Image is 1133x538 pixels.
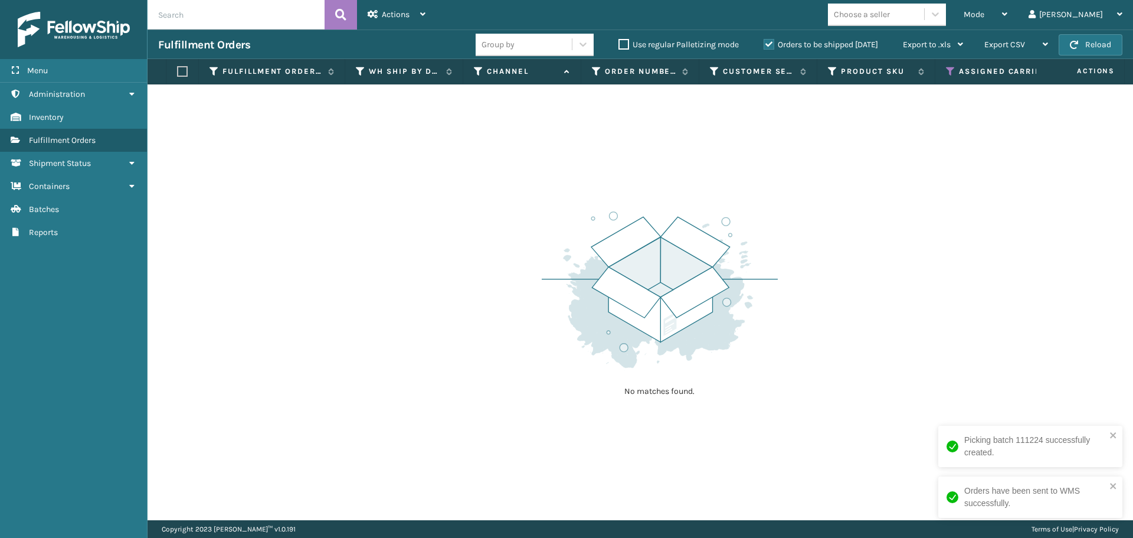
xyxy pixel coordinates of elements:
label: Customer Service Order Number [723,66,794,77]
label: Orders to be shipped [DATE] [764,40,878,50]
div: Orders have been sent to WMS successfully. [964,485,1106,510]
button: Reload [1059,34,1122,56]
label: Channel [487,66,558,77]
span: Export to .xls [903,40,951,50]
div: Choose a seller [834,8,890,21]
div: Group by [482,38,515,51]
span: Mode [964,9,984,19]
label: Order Number [605,66,676,77]
span: Inventory [29,112,64,122]
span: Actions [1040,61,1122,81]
span: Reports [29,227,58,237]
label: Product SKU [841,66,912,77]
span: Containers [29,181,70,191]
span: Actions [382,9,410,19]
span: Batches [29,204,59,214]
img: logo [18,12,130,47]
label: WH Ship By Date [369,66,440,77]
p: Copyright 2023 [PERSON_NAME]™ v 1.0.191 [162,520,296,538]
span: Menu [27,66,48,76]
span: Export CSV [984,40,1025,50]
span: Fulfillment Orders [29,135,96,145]
button: close [1109,481,1118,493]
span: Shipment Status [29,158,91,168]
span: Administration [29,89,85,99]
label: Assigned Carrier Service [959,66,1117,77]
div: Picking batch 111224 successfully created. [964,434,1106,459]
button: close [1109,431,1118,442]
h3: Fulfillment Orders [158,38,250,52]
label: Fulfillment Order Id [222,66,322,77]
label: Use regular Palletizing mode [618,40,739,50]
